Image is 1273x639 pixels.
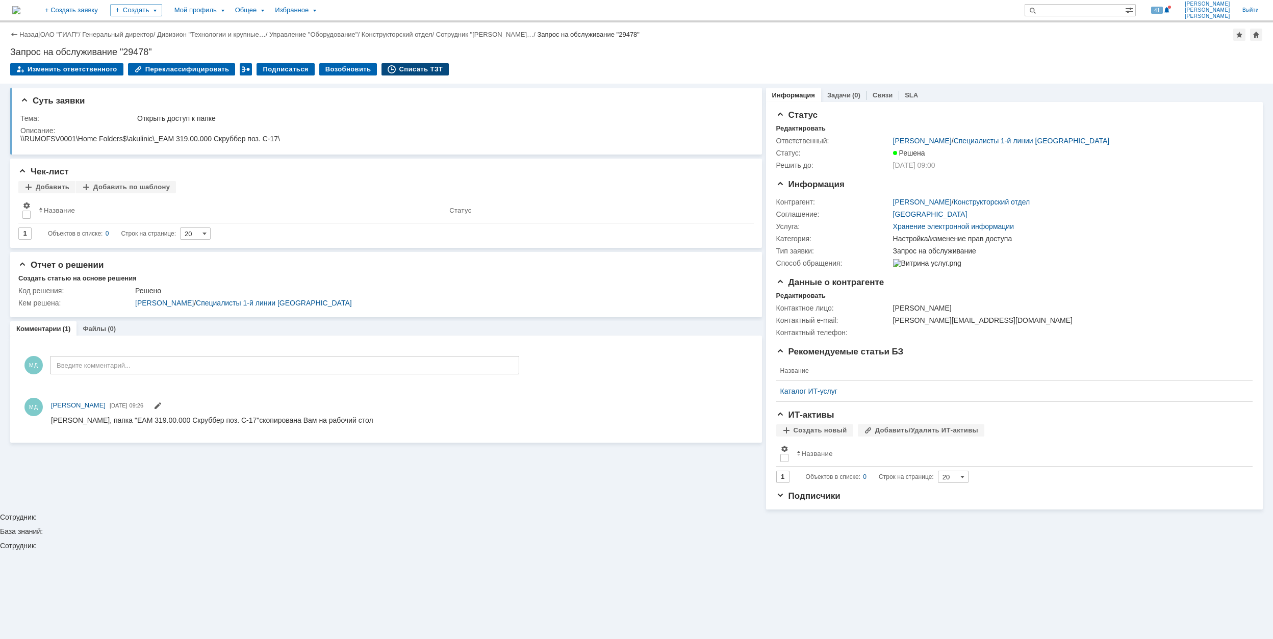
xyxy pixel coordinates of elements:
[269,31,358,38] a: Управление "Оборудование"
[240,63,252,75] div: Работа с массовостью
[40,31,83,38] div: /
[776,410,834,420] span: ИТ-активы
[893,222,1014,231] a: Хранение электронной информации
[22,201,31,210] span: Настройки
[82,31,157,38] div: /
[1151,7,1163,14] span: 41
[776,210,891,218] div: Соглашение:
[82,31,153,38] a: Генеральный директор
[793,441,1244,467] th: Название
[827,91,851,99] a: Задачи
[196,299,352,307] a: Специалисты 1-й линии [GEOGRAPHIC_DATA]
[137,114,744,122] div: Открыть доступ к папке
[1185,7,1230,13] span: [PERSON_NAME]
[1185,13,1230,19] span: [PERSON_NAME]
[893,210,968,218] a: [GEOGRAPHIC_DATA]
[893,316,1246,324] div: [PERSON_NAME][EMAIL_ADDRESS][DOMAIN_NAME]
[776,137,891,145] div: Ответственный:
[19,31,38,38] a: Назад
[873,91,893,99] a: Связи
[18,299,133,307] div: Кем решена:
[20,114,135,122] div: Тема:
[776,259,891,267] div: Способ обращения:
[893,247,1246,255] div: Запрос на обслуживание
[776,277,884,287] span: Данные о контрагенте
[893,137,952,145] a: [PERSON_NAME]
[110,4,162,16] div: Создать
[51,400,106,411] a: [PERSON_NAME]
[893,235,1246,243] div: Настройка/изменение прав доступа
[776,304,891,312] div: Контактное лицо:
[1250,29,1262,41] div: Сделать домашней страницей
[135,299,744,307] div: /
[44,207,75,214] div: Название
[38,30,40,38] div: |
[776,180,845,189] span: Информация
[954,198,1030,206] a: Конструкторский отдел
[157,31,269,38] div: /
[108,325,116,333] div: (0)
[130,402,144,408] span: 09:26
[893,198,1030,206] div: /
[35,197,445,223] th: Название
[20,96,85,106] span: Суть заявки
[852,91,860,99] div: (0)
[776,124,826,133] div: Редактировать
[1125,5,1135,14] span: Расширенный поиск
[893,137,1110,145] div: /
[269,31,362,38] div: /
[51,401,106,409] span: [PERSON_NAME]
[776,235,891,243] div: Категория:
[436,31,538,38] div: /
[362,31,432,38] a: Конструкторский отдел
[154,403,162,411] span: Редактировать
[106,227,109,240] div: 0
[776,149,891,157] div: Статус:
[893,161,935,169] span: [DATE] 09:00
[110,402,128,408] span: [DATE]
[772,91,815,99] a: Информация
[436,31,533,38] a: Сотрудник "[PERSON_NAME]…
[893,198,952,206] a: [PERSON_NAME]
[776,110,818,120] span: Статус
[12,6,20,14] a: Перейти на домашнюю страницу
[18,260,104,270] span: Отчет о решении
[776,161,891,169] div: Решить до:
[16,325,61,333] a: Комментарии
[445,197,745,223] th: Статус
[48,230,103,237] span: Объектов в списке:
[18,287,133,295] div: Код решения:
[1233,29,1245,41] div: Добавить в избранное
[780,387,1240,395] a: Каталог ИТ-услуг
[893,259,961,267] img: Витрина услуг.png
[449,207,471,214] div: Статус
[776,292,826,300] div: Редактировать
[18,167,69,176] span: Чек-лист
[802,450,833,457] div: Название
[780,445,788,453] span: Настройки
[863,471,867,483] div: 0
[776,247,891,255] div: Тип заявки:
[157,31,266,38] a: Дивизион "Технологии и крупные…
[776,361,1244,381] th: Название
[776,222,891,231] div: Услуга:
[135,287,744,295] div: Решено
[135,299,194,307] a: [PERSON_NAME]
[893,149,925,157] span: Решена
[806,473,860,480] span: Объектов в списке:
[12,6,20,14] img: logo
[83,325,106,333] a: Файлы
[776,347,904,356] span: Рекомендуемые статьи БЗ
[537,31,640,38] div: Запрос на обслуживание "29478"
[806,471,934,483] i: Строк на странице:
[362,31,436,38] div: /
[48,227,176,240] i: Строк на странице:
[954,137,1110,145] a: Специалисты 1-й линии [GEOGRAPHIC_DATA]
[905,91,918,99] a: SLA
[776,198,891,206] div: Контрагент:
[1185,1,1230,7] span: [PERSON_NAME]
[24,356,43,374] span: МД
[776,316,891,324] div: Контактный e-mail:
[18,274,137,283] div: Создать статью на основе решения
[10,47,1263,57] div: Запрос на обслуживание "29478"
